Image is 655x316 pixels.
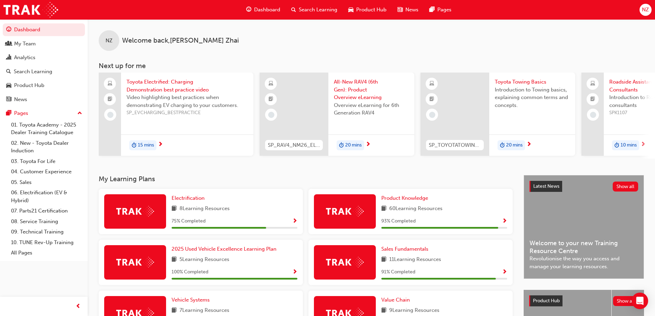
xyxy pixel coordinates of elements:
a: Latest NewsShow allWelcome to your new Training Resource CentreRevolutionise the way you access a... [524,175,644,279]
a: Vehicle Systems [172,296,212,304]
span: Dashboard [254,6,280,14]
a: Toyota Electrified: Charging Demonstration best practice videoVideo highlighting best practices w... [99,73,253,156]
a: Value Chain [381,296,413,304]
a: SP_TOYOTATOWING_0424Toyota Towing BasicsIntroduction to Towing basics, explaining common terms an... [421,73,575,156]
div: Open Intercom Messenger [632,293,648,309]
span: laptop-icon [108,79,112,88]
button: Pages [3,107,85,120]
span: 100 % Completed [172,268,208,276]
span: next-icon [641,142,646,148]
span: Toyota Towing Basics [495,78,570,86]
span: 15 mins [138,141,154,149]
span: Welcome to your new Training Resource Centre [530,239,638,255]
span: Value Chain [381,297,410,303]
span: Search Learning [299,6,337,14]
span: learningRecordVerb_NONE-icon [268,112,274,118]
span: next-icon [158,142,163,148]
span: 20 mins [345,141,362,149]
a: 10. TUNE Rev-Up Training [8,237,85,248]
span: Show Progress [502,269,507,275]
a: SP_RAV4_NM26_EL01All-New RAV4 (6th Gen): Product Overview eLearningOverview eLearning for 6th Gen... [260,73,414,156]
span: news-icon [397,6,403,14]
span: Show Progress [292,269,297,275]
span: book-icon [172,205,177,213]
a: car-iconProduct Hub [343,3,392,17]
span: Show Progress [502,218,507,225]
span: duration-icon [500,141,505,150]
span: All-New RAV4 (6th Gen): Product Overview eLearning [334,78,409,101]
span: guage-icon [246,6,251,14]
span: duration-icon [614,141,619,150]
a: News [3,93,85,106]
span: 11 Learning Resources [389,255,441,264]
button: Show Progress [292,268,297,276]
span: book-icon [172,255,177,264]
span: Show Progress [292,218,297,225]
span: Electrification [172,195,205,201]
a: 03. Toyota For Life [8,156,85,167]
span: Toyota Electrified: Charging Demonstration best practice video [127,78,248,94]
span: duration-icon [339,141,344,150]
button: DashboardMy TeamAnalyticsSearch LearningProduct HubNews [3,22,85,107]
span: 60 Learning Resources [389,205,443,213]
a: pages-iconPages [424,3,457,17]
span: people-icon [6,41,11,47]
span: Sales Fundamentals [381,246,428,252]
span: search-icon [6,69,11,75]
span: search-icon [291,6,296,14]
a: 2025 Used Vehicle Excellence Learning Plan [172,245,279,253]
a: news-iconNews [392,3,424,17]
span: SP_EVCHARGING_BESTPRACTICE [127,109,248,117]
span: Product Hub [533,298,560,304]
span: next-icon [365,142,371,148]
span: book-icon [172,306,177,315]
a: Search Learning [3,65,85,78]
span: 2025 Used Vehicle Excellence Learning Plan [172,246,276,252]
img: Trak [116,206,154,217]
a: 07. Parts21 Certification [8,206,85,216]
img: Trak [3,2,58,18]
a: Analytics [3,51,85,64]
span: 8 Learning Resources [179,205,230,213]
span: laptop-icon [590,79,595,88]
img: Trak [326,257,364,268]
a: My Team [3,37,85,50]
span: Welcome back , [PERSON_NAME] Zhai [122,37,239,45]
span: Revolutionise the way you access and manage your learning resources. [530,255,638,270]
a: Product Knowledge [381,194,431,202]
span: NZ [642,6,649,14]
a: 01. Toyota Academy - 2025 Dealer Training Catalogue [8,120,85,138]
div: News [14,96,27,103]
span: learningRecordVerb_NONE-icon [590,112,596,118]
span: News [405,6,418,14]
a: Dashboard [3,23,85,36]
span: pages-icon [429,6,435,14]
span: booktick-icon [590,95,595,104]
a: search-iconSearch Learning [286,3,343,17]
a: 04. Customer Experience [8,166,85,177]
div: Search Learning [14,68,52,76]
span: learningResourceType_ELEARNING-icon [429,79,434,88]
a: 05. Sales [8,177,85,188]
span: SP_RAV4_NM26_EL01 [268,141,320,149]
button: Show Progress [502,217,507,226]
a: guage-iconDashboard [241,3,286,17]
h3: My Learning Plans [99,175,513,183]
span: duration-icon [132,141,137,150]
a: 09. Technical Training [8,227,85,237]
span: booktick-icon [429,95,434,104]
span: Latest News [533,183,559,189]
div: Product Hub [14,81,44,89]
span: car-icon [348,6,353,14]
span: booktick-icon [269,95,273,104]
span: up-icon [77,109,82,118]
button: Show all [613,182,638,192]
span: book-icon [381,306,386,315]
span: 7 Learning Resources [179,306,229,315]
span: Pages [437,6,451,14]
h3: Next up for me [88,62,655,70]
a: Product HubShow all [529,295,638,306]
a: All Pages [8,248,85,258]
